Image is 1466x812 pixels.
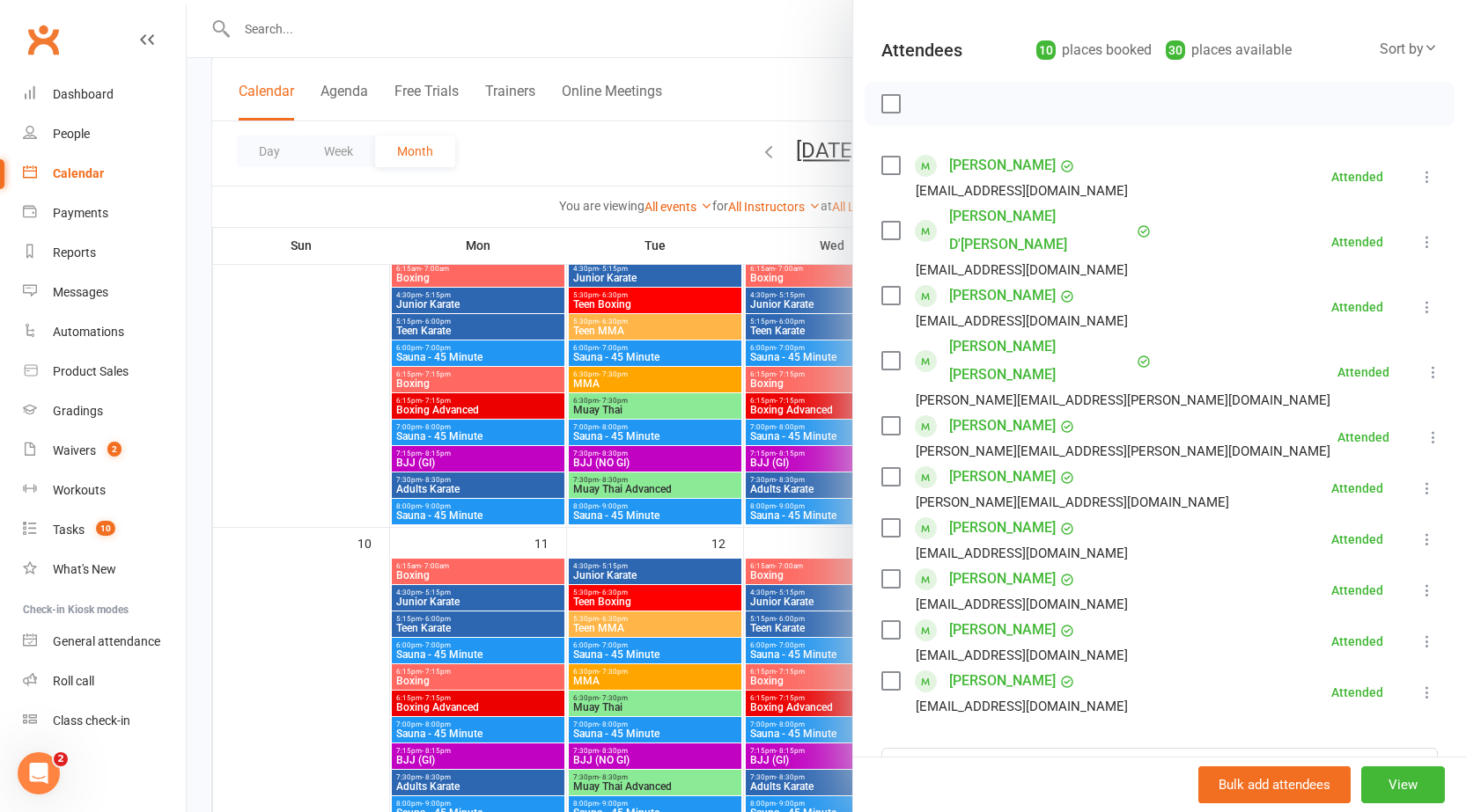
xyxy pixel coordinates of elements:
div: People [53,127,90,141]
div: [EMAIL_ADDRESS][DOMAIN_NAME] [916,593,1128,616]
div: [PERSON_NAME][EMAIL_ADDRESS][DOMAIN_NAME] [916,491,1229,514]
div: [EMAIL_ADDRESS][DOMAIN_NAME] [916,695,1128,718]
a: Calendar [23,154,186,194]
div: Attended [1331,171,1383,183]
div: Attendees [881,38,962,62]
div: Dashboard [53,87,114,101]
div: [EMAIL_ADDRESS][DOMAIN_NAME] [916,179,1128,202]
a: [PERSON_NAME] [949,282,1056,310]
a: [PERSON_NAME] [PERSON_NAME] [949,333,1132,389]
a: Automations [23,312,186,352]
a: Waivers 2 [23,431,186,471]
div: Attended [1337,366,1389,378]
div: General attendance [53,634,160,648]
div: Attended [1331,635,1383,647]
span: 2 [54,752,68,766]
div: Attended [1331,533,1383,545]
div: Gradings [53,404,103,418]
a: General attendance kiosk mode [23,622,186,662]
a: Tasks 10 [23,510,186,550]
iframe: Intercom live chat [18,752,60,794]
div: 30 [1166,40,1185,60]
div: [EMAIL_ADDRESS][DOMAIN_NAME] [916,644,1128,667]
div: Payments [53,206,108,220]
div: Reports [53,245,96,260]
div: [EMAIL_ADDRESS][DOMAIN_NAME] [916,542,1128,565]
div: places booked [1036,38,1152,62]
a: [PERSON_NAME] [949,463,1056,491]
button: View [1361,766,1445,803]
div: Automations [53,325,124,339]
div: 10 [1036,40,1056,60]
div: [PERSON_NAME][EMAIL_ADDRESS][PERSON_NAME][DOMAIN_NAME] [916,389,1330,412]
div: Attended [1331,686,1383,699]
a: People [23,114,186,154]
div: Class check-in [53,713,130,728]
a: Dashboard [23,75,186,114]
div: Attended [1337,431,1389,443]
div: Attended [1331,236,1383,248]
div: Attended [1331,301,1383,313]
div: What's New [53,562,116,576]
a: Workouts [23,471,186,510]
a: [PERSON_NAME] [949,667,1056,695]
a: [PERSON_NAME] [949,514,1056,542]
div: [EMAIL_ADDRESS][DOMAIN_NAME] [916,310,1128,333]
div: Attended [1331,482,1383,494]
input: Search to add attendees [881,748,1438,785]
div: Waivers [53,443,96,457]
div: Product Sales [53,364,129,378]
a: Class kiosk mode [23,701,186,741]
div: Tasks [53,523,85,537]
div: Roll call [53,674,94,688]
a: Payments [23,194,186,233]
span: 10 [96,521,115,536]
a: [PERSON_NAME] [949,151,1056,179]
a: [PERSON_NAME] [949,412,1056,440]
div: [EMAIL_ADDRESS][DOMAIN_NAME] [916,259,1128,282]
a: [PERSON_NAME] [949,565,1056,593]
a: Clubworx [21,18,65,62]
a: [PERSON_NAME] [949,616,1056,644]
div: Calendar [53,166,104,180]
a: Product Sales [23,352,186,391]
a: What's New [23,550,186,589]
div: [PERSON_NAME][EMAIL_ADDRESS][PERSON_NAME][DOMAIN_NAME] [916,440,1330,463]
a: Roll call [23,662,186,701]
div: Attended [1331,584,1383,596]
a: Gradings [23,391,186,431]
div: places available [1166,38,1292,62]
span: 2 [107,442,122,457]
button: Bulk add attendees [1198,766,1351,803]
div: Workouts [53,483,106,497]
a: [PERSON_NAME] D'[PERSON_NAME] [949,202,1132,259]
a: Reports [23,233,186,273]
a: Messages [23,273,186,312]
div: Messages [53,285,108,299]
div: Sort by [1380,38,1438,61]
